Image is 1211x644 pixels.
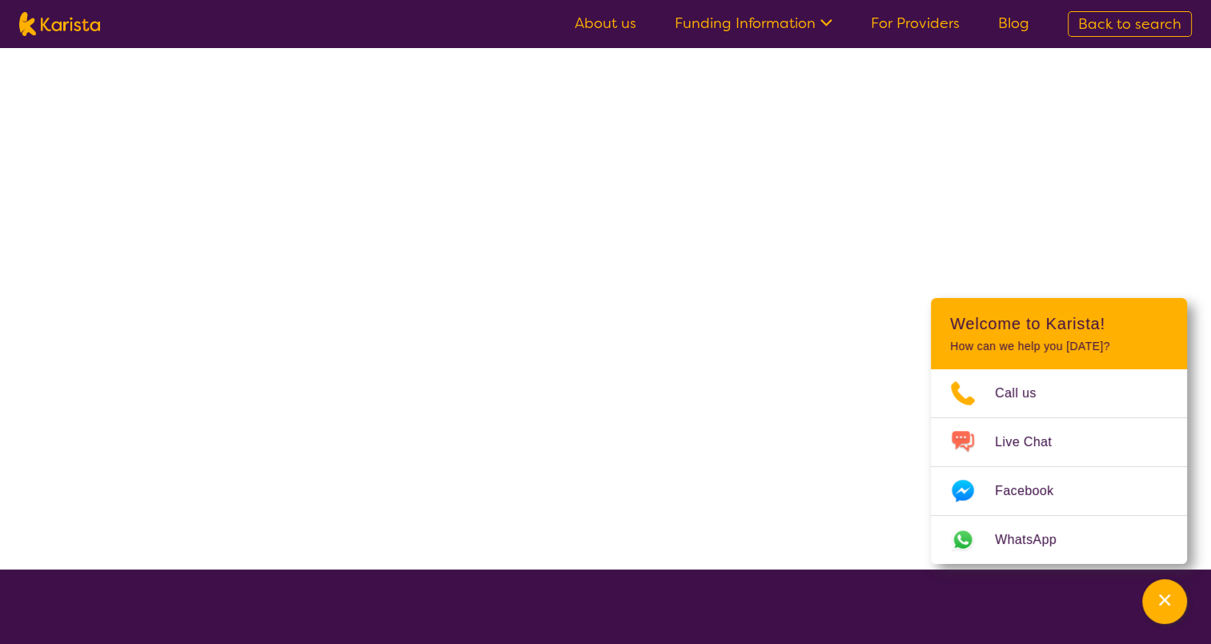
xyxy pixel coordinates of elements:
span: Back to search [1078,14,1181,34]
img: Karista logo [19,12,100,36]
h2: Welcome to Karista! [950,314,1168,333]
p: How can we help you [DATE]? [950,340,1168,353]
span: Call us [995,381,1056,405]
a: Web link opens in a new tab. [931,516,1187,564]
button: Channel Menu [1142,579,1187,624]
span: Facebook [995,479,1073,503]
span: WhatsApp [995,528,1076,552]
ul: Choose channel [931,369,1187,564]
a: About us [575,14,636,33]
a: For Providers [871,14,960,33]
span: Live Chat [995,430,1071,454]
a: Funding Information [675,14,832,33]
a: Blog [998,14,1029,33]
a: Back to search [1068,11,1192,37]
div: Channel Menu [931,298,1187,564]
